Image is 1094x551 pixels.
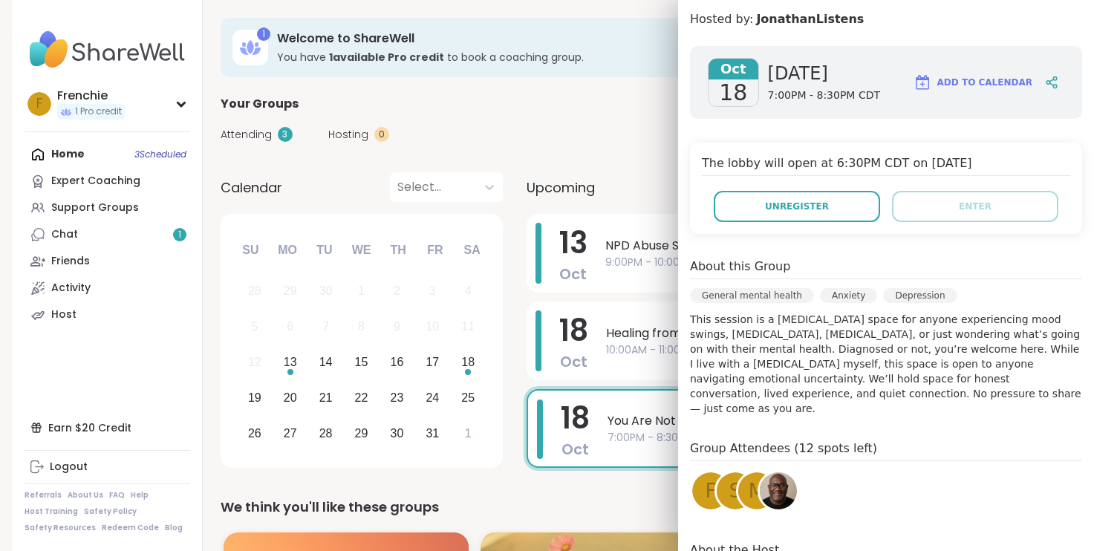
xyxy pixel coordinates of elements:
[426,316,439,336] div: 10
[417,417,449,449] div: Choose Friday, October 31st, 2025
[702,154,1070,176] h4: The lobby will open at 6:30PM CDT on [DATE]
[820,288,877,303] div: Anxiety
[690,288,814,303] div: General mental health
[284,352,297,372] div: 13
[25,275,190,301] a: Activity
[355,352,368,372] div: 15
[25,248,190,275] a: Friends
[345,382,377,414] div: Choose Wednesday, October 22nd, 2025
[527,177,595,198] span: Upcoming
[57,88,125,104] div: Frenchie
[391,352,404,372] div: 16
[426,352,439,372] div: 17
[461,388,475,408] div: 25
[605,237,1038,255] span: NPD Abuse Support Group
[239,275,271,307] div: Not available Sunday, September 28th, 2025
[165,523,183,533] a: Blog
[25,24,190,76] img: ShareWell Nav Logo
[892,191,1058,222] button: Enter
[690,258,790,275] h4: About this Group
[382,234,414,267] div: Th
[239,311,271,343] div: Not available Sunday, October 5th, 2025
[68,490,103,501] a: About Us
[310,382,342,414] div: Choose Tuesday, October 21st, 2025
[345,311,377,343] div: Not available Wednesday, October 8th, 2025
[271,234,304,267] div: Mo
[36,94,42,114] span: F
[765,200,829,213] span: Unregister
[381,275,413,307] div: Not available Thursday, October 2nd, 2025
[287,316,293,336] div: 6
[907,65,1039,100] button: Add to Calendar
[310,311,342,343] div: Not available Tuesday, October 7th, 2025
[374,127,389,142] div: 0
[719,79,747,106] span: 18
[606,342,1038,358] span: 10:00AM - 11:00AM CDT
[131,490,149,501] a: Help
[51,254,90,269] div: Friends
[394,281,400,301] div: 2
[690,312,1082,416] p: This session is a [MEDICAL_DATA] space for anyone experiencing mood swings, [MEDICAL_DATA], [MEDI...
[756,10,864,28] a: JonathanListens
[417,311,449,343] div: Not available Friday, October 10th, 2025
[561,397,590,439] span: 18
[455,234,488,267] div: Sa
[561,439,589,460] span: Oct
[429,281,436,301] div: 3
[959,200,992,213] span: Enter
[310,347,342,379] div: Choose Tuesday, October 14th, 2025
[452,311,484,343] div: Not available Saturday, October 11th, 2025
[749,477,765,506] span: M
[51,227,78,242] div: Chat
[914,74,931,91] img: ShareWell Logomark
[452,347,484,379] div: Choose Saturday, October 18th, 2025
[274,275,306,307] div: Not available Monday, September 29th, 2025
[109,490,125,501] a: FAQ
[84,506,137,517] a: Safety Policy
[690,470,732,512] a: F
[251,316,258,336] div: 5
[709,59,758,79] span: Oct
[25,506,78,517] a: Host Training
[729,477,742,506] span: s
[345,234,377,267] div: We
[25,414,190,441] div: Earn $20 Credit
[355,388,368,408] div: 22
[274,382,306,414] div: Choose Monday, October 20th, 2025
[606,325,1038,342] span: Healing from NPD Abuse
[736,470,778,512] a: M
[274,417,306,449] div: Choose Monday, October 27th, 2025
[465,423,472,443] div: 1
[274,311,306,343] div: Not available Monday, October 6th, 2025
[277,30,913,47] h3: Welcome to ShareWell
[51,200,139,215] div: Support Groups
[75,105,122,118] span: 1 Pro credit
[322,316,329,336] div: 7
[345,347,377,379] div: Choose Wednesday, October 15th, 2025
[329,50,444,65] b: 1 available Pro credit
[310,275,342,307] div: Not available Tuesday, September 30th, 2025
[278,127,293,142] div: 3
[381,382,413,414] div: Choose Thursday, October 23rd, 2025
[319,388,333,408] div: 21
[25,195,190,221] a: Support Groups
[417,347,449,379] div: Choose Friday, October 17th, 2025
[608,430,1036,446] span: 7:00PM - 8:30PM CDT
[706,477,717,506] span: F
[239,382,271,414] div: Choose Sunday, October 19th, 2025
[308,234,341,267] div: Tu
[358,281,365,301] div: 1
[25,454,190,480] a: Logout
[452,382,484,414] div: Choose Saturday, October 25th, 2025
[394,316,400,336] div: 9
[381,417,413,449] div: Choose Thursday, October 30th, 2025
[328,127,368,143] span: Hosting
[310,417,342,449] div: Choose Tuesday, October 28th, 2025
[25,301,190,328] a: Host
[319,423,333,443] div: 28
[381,311,413,343] div: Not available Thursday, October 9th, 2025
[768,88,880,103] span: 7:00PM - 8:30PM CDT
[461,316,475,336] div: 11
[277,50,913,65] h3: You have to book a coaching group.
[559,264,587,284] span: Oct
